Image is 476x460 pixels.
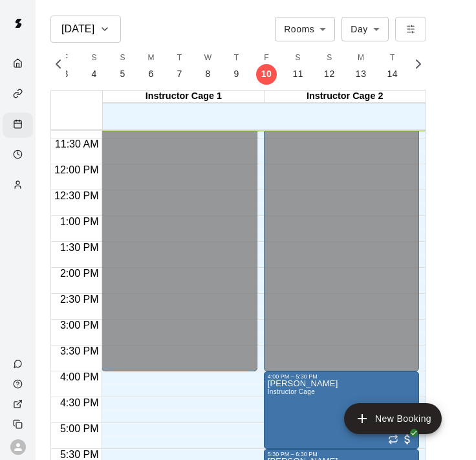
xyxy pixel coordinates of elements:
[92,67,97,81] p: 4
[358,52,364,65] span: M
[63,67,69,81] p: 3
[344,403,442,434] button: add
[204,52,212,65] span: W
[234,67,239,81] p: 9
[137,48,166,85] button: M6
[57,449,102,460] span: 5:30 PM
[57,345,102,356] span: 3:30 PM
[166,48,194,85] button: T7
[177,67,182,81] p: 7
[61,20,94,38] h6: [DATE]
[387,67,398,81] p: 14
[57,397,102,408] span: 4:30 PM
[57,294,102,305] span: 2:30 PM
[327,52,332,65] span: S
[51,190,102,201] span: 12:30 PM
[120,52,125,65] span: S
[345,48,377,85] button: M13
[3,354,36,374] a: Contact Us
[3,394,36,414] a: View public page
[120,67,125,81] p: 5
[57,371,102,382] span: 4:00 PM
[292,67,303,81] p: 11
[401,433,414,446] span: All customers have paid
[50,16,121,43] button: [DATE]
[5,10,31,36] img: Swift logo
[222,48,251,85] button: T9
[52,138,102,149] span: 11:30 AM
[388,434,398,444] span: Recurring event
[57,242,102,253] span: 1:30 PM
[324,67,335,81] p: 12
[261,67,272,81] p: 10
[63,52,69,65] span: F
[57,320,102,331] span: 3:00 PM
[57,216,102,227] span: 1:00 PM
[52,48,80,85] button: F3
[356,67,367,81] p: 13
[251,48,283,85] button: F10
[234,52,239,65] span: T
[268,451,415,457] div: 5:30 PM – 6:30 PM
[206,67,211,81] p: 8
[3,414,36,434] div: Copy public page link
[57,268,102,279] span: 2:00 PM
[268,373,415,380] div: 4:00 PM – 5:30 PM
[314,48,345,85] button: S12
[57,423,102,434] span: 5:00 PM
[268,388,315,395] span: Instructor Cage
[275,17,335,41] div: Rooms
[264,52,269,65] span: F
[149,67,154,81] p: 6
[282,48,314,85] button: S11
[390,52,395,65] span: T
[377,48,409,85] button: T14
[148,52,155,65] span: M
[194,48,222,85] button: W8
[265,91,426,103] div: Instructor Cage 2
[177,52,182,65] span: T
[296,52,301,65] span: S
[92,52,97,65] span: S
[3,374,36,394] a: Visit help center
[80,48,109,85] button: S4
[109,48,137,85] button: S5
[51,164,102,175] span: 12:00 PM
[264,371,419,449] div: 4:00 PM – 5:30 PM: Burke
[341,17,389,41] div: Day
[103,91,264,103] div: Instructor Cage 1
